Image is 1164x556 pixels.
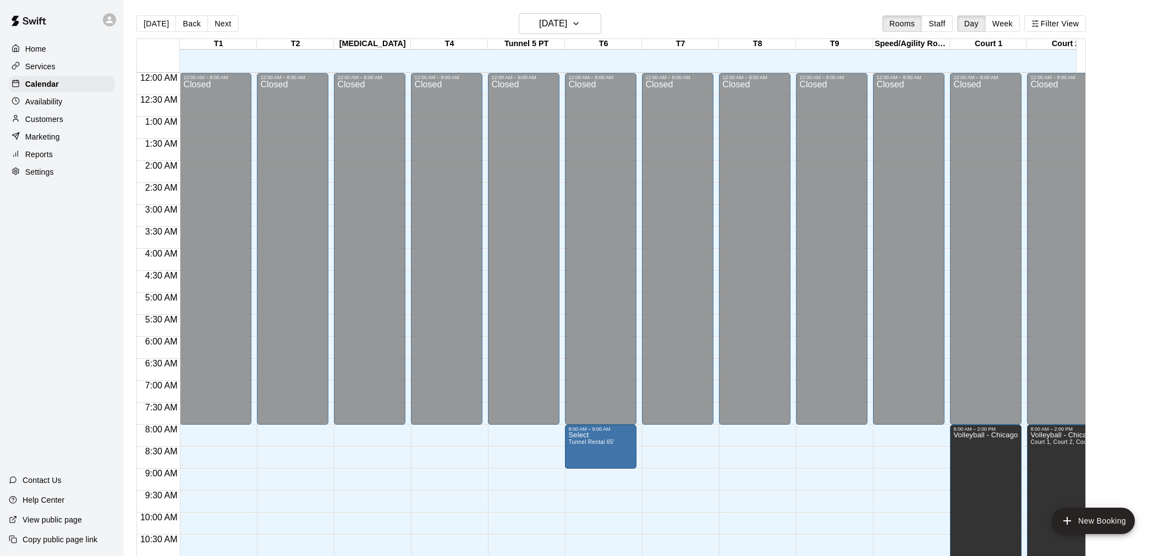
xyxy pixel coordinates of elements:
button: Day [957,15,986,32]
div: Speed/Agility Room [873,39,950,49]
div: Settings [9,164,115,180]
div: Closed [876,80,941,429]
div: Closed [1030,80,1095,429]
span: Tunnel Rental 65' [568,439,614,445]
div: Tunnel 5 PT [488,39,565,49]
div: T7 [642,39,719,49]
div: T4 [411,39,488,49]
span: 10:30 AM [138,535,180,544]
div: 12:00 AM – 8:00 AM [799,75,864,80]
div: Court 2 [1027,39,1104,49]
div: Closed [183,80,248,429]
button: [DATE] [519,13,601,34]
span: 9:00 AM [142,469,180,478]
p: Contact Us [23,475,62,486]
span: 3:30 AM [142,227,180,236]
div: 8:00 AM – 2:00 PM [1030,426,1095,432]
div: 8:00 AM – 2:00 PM [953,426,1018,432]
a: Marketing [9,129,115,145]
span: 9:30 AM [142,491,180,500]
a: Customers [9,111,115,127]
div: 12:00 AM – 8:00 AM [953,75,1018,80]
span: 2:00 AM [142,161,180,170]
div: 12:00 AM – 8:00 AM [1030,75,1095,80]
div: T1 [180,39,257,49]
span: 1:30 AM [142,139,180,148]
a: Reports [9,146,115,163]
span: 5:30 AM [142,315,180,324]
div: T6 [565,39,642,49]
span: Court 1, Court 2, Court 3, VBall 4 [1030,439,1117,445]
span: 1:00 AM [142,117,180,126]
div: 12:00 AM – 8:00 AM: Closed [796,73,867,425]
p: Help Center [23,494,64,505]
span: 3:00 AM [142,205,180,214]
div: Court 1 [950,39,1027,49]
div: 12:00 AM – 8:00 AM: Closed [719,73,790,425]
div: 12:00 AM – 8:00 AM: Closed [180,73,251,425]
div: Closed [414,80,479,429]
span: 2:30 AM [142,183,180,192]
span: 6:30 AM [142,359,180,368]
div: [MEDICAL_DATA] [334,39,411,49]
div: 12:00 AM – 8:00 AM [491,75,556,80]
span: 8:30 AM [142,447,180,456]
button: Filter View [1024,15,1086,32]
a: Calendar [9,76,115,92]
p: Calendar [25,79,59,90]
p: Copy public page link [23,534,97,545]
p: Services [25,61,56,72]
div: 12:00 AM – 8:00 AM [337,75,402,80]
div: 12:00 AM – 8:00 AM: Closed [873,73,945,425]
span: 8:00 AM [142,425,180,434]
div: Closed [260,80,325,429]
a: Availability [9,93,115,110]
button: [DATE] [136,15,176,32]
button: Rooms [882,15,922,32]
span: 4:30 AM [142,271,180,280]
p: Settings [25,166,54,177]
div: 12:00 AM – 8:00 AM [183,75,248,80]
button: Staff [921,15,953,32]
div: 12:00 AM – 8:00 AM: Closed [257,73,328,425]
span: 7:30 AM [142,403,180,412]
div: T2 [257,39,334,49]
div: 12:00 AM – 8:00 AM: Closed [642,73,713,425]
div: Closed [337,80,402,429]
button: add [1052,508,1135,534]
div: 12:00 AM – 8:00 AM: Closed [1027,73,1099,425]
button: Next [207,15,238,32]
div: 12:00 AM – 8:00 AM: Closed [411,73,482,425]
div: Closed [722,80,787,429]
div: Closed [953,80,1018,429]
p: Customers [25,114,63,125]
div: 12:00 AM – 8:00 AM [722,75,787,80]
div: T9 [796,39,873,49]
span: 10:00 AM [138,513,180,522]
p: Availability [25,96,63,107]
div: 12:00 AM – 8:00 AM [876,75,941,80]
span: 12:30 AM [138,95,180,104]
a: Services [9,58,115,75]
div: Closed [645,80,710,429]
div: 12:00 AM – 8:00 AM [260,75,325,80]
div: 12:00 AM – 8:00 AM [414,75,479,80]
p: Home [25,43,46,54]
button: Back [175,15,208,32]
div: 12:00 AM – 8:00 AM: Closed [488,73,559,425]
p: Reports [25,149,53,160]
div: Closed [799,80,864,429]
span: 7:00 AM [142,381,180,390]
span: 5:00 AM [142,293,180,302]
h6: [DATE] [539,16,567,31]
div: Closed [568,80,633,429]
span: 12:00 AM [138,73,180,82]
div: Home [9,41,115,57]
span: 6:00 AM [142,337,180,346]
